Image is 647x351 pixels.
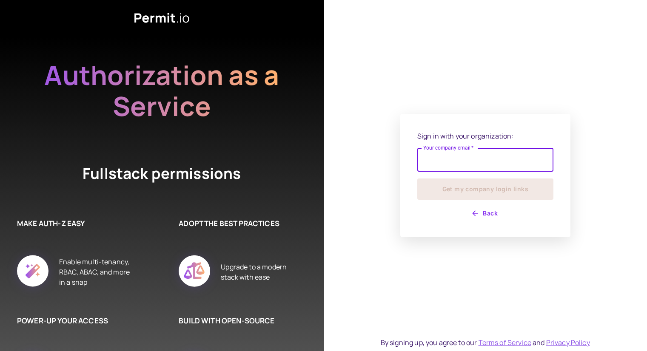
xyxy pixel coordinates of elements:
[59,246,136,298] div: Enable multi-tenancy, RBAC, ABAC, and more in a snap
[51,163,272,184] h4: Fullstack permissions
[417,178,553,200] button: Get my company login links
[479,338,531,347] a: Terms of Service
[17,59,306,122] h2: Authorization as a Service
[221,246,298,298] div: Upgrade to a modern stack with ease
[17,315,136,326] h6: POWER-UP YOUR ACCESS
[423,144,474,151] label: Your company email
[417,207,553,220] button: Back
[17,218,136,229] h6: MAKE AUTH-Z EASY
[179,218,298,229] h6: ADOPT THE BEST PRACTICES
[546,338,590,347] a: Privacy Policy
[417,131,553,141] p: Sign in with your organization:
[179,315,298,326] h6: BUILD WITH OPEN-SOURCE
[381,337,590,348] div: By signing up, you agree to our and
